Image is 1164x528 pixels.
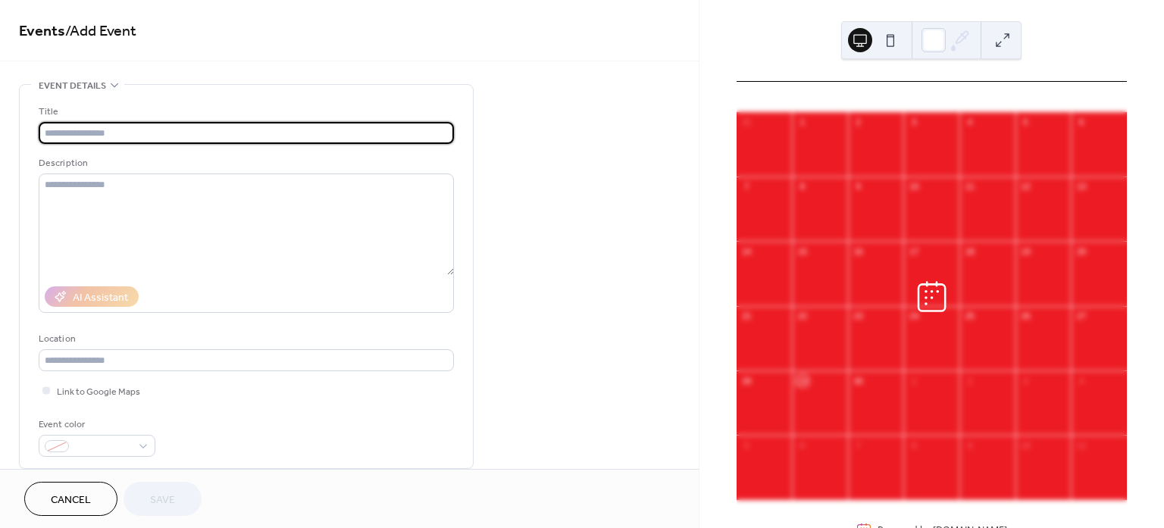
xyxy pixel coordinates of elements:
[796,245,808,257] div: 15
[1075,181,1087,192] div: 13
[853,439,864,451] div: 7
[1020,375,1031,386] div: 3
[39,155,451,171] div: Description
[796,181,808,192] div: 8
[908,439,919,451] div: 8
[853,181,864,192] div: 9
[964,311,975,322] div: 25
[1020,439,1031,451] div: 10
[39,417,152,433] div: Event color
[24,482,117,516] button: Cancel
[51,492,91,508] span: Cancel
[1020,245,1031,257] div: 19
[1010,82,1062,112] div: Fri
[964,375,975,386] div: 2
[741,311,753,322] div: 21
[1075,117,1087,128] div: 6
[741,439,753,451] div: 5
[908,311,919,322] div: 24
[741,375,753,386] div: 28
[1075,439,1087,451] div: 11
[853,82,906,112] div: Tue
[964,181,975,192] div: 11
[801,82,853,112] div: Mon
[964,117,975,128] div: 4
[906,82,958,112] div: Wed
[57,384,140,400] span: Link to Google Maps
[1075,375,1087,386] div: 4
[853,245,864,257] div: 16
[796,439,808,451] div: 6
[741,245,753,257] div: 14
[1062,82,1115,112] div: Sat
[741,117,753,128] div: 31
[908,375,919,386] div: 1
[39,104,451,120] div: Title
[908,245,919,257] div: 17
[65,17,136,46] span: / Add Event
[853,117,864,128] div: 2
[908,181,919,192] div: 10
[796,117,808,128] div: 1
[908,117,919,128] div: 3
[853,311,864,322] div: 23
[964,439,975,451] div: 9
[958,82,1010,112] div: Thu
[796,311,808,322] div: 22
[1075,245,1087,257] div: 20
[1020,181,1031,192] div: 12
[1075,311,1087,322] div: 27
[749,82,801,112] div: Sun
[39,78,106,94] span: Event details
[853,375,864,386] div: 30
[741,181,753,192] div: 7
[1020,311,1031,322] div: 26
[796,375,808,386] div: 29
[39,331,451,347] div: Location
[1020,117,1031,128] div: 5
[964,245,975,257] div: 18
[19,17,65,46] a: Events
